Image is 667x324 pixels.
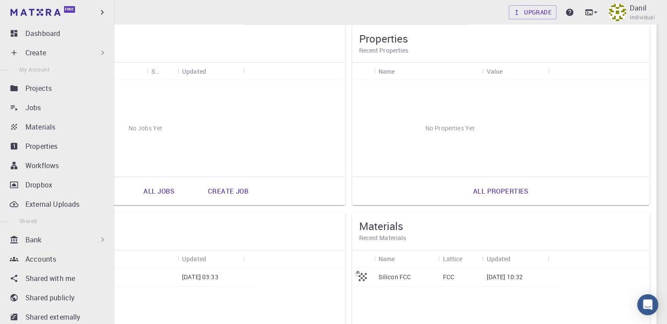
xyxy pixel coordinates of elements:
p: FCC [442,273,454,281]
div: Lattice [438,250,482,267]
p: Dropbox [25,180,52,190]
h6: Recent Workflows [54,233,338,243]
a: Create job [198,180,258,202]
p: Projects [25,83,52,94]
button: Sort [159,64,173,78]
p: Bank [25,234,42,245]
button: Sort [206,64,220,78]
div: Name [378,250,395,267]
p: Danil [630,3,646,13]
button: Sort [462,252,476,266]
a: Properties [7,137,111,155]
div: Icon [352,63,374,80]
div: Create [7,44,111,61]
a: Workflows [7,157,111,174]
p: Dashboard [25,28,60,39]
a: Dropbox [7,176,111,194]
a: Shared with me [7,270,111,287]
div: Name [69,250,178,267]
p: Shared publicly [25,292,75,303]
p: [DATE] 10:32 [486,273,523,281]
h6: Recent Jobs [54,46,338,55]
a: Projects [7,79,111,97]
a: All jobs [134,180,184,202]
div: Updated [178,63,243,80]
a: Jobs [7,99,111,116]
img: logo [11,9,61,16]
p: Accounts [25,254,56,264]
span: My Account [19,66,50,73]
p: Jobs [25,102,41,113]
div: Updated [486,250,510,267]
div: Updated [182,63,206,80]
h5: Workflows [54,219,338,233]
p: Shared with me [25,273,75,284]
p: Create [25,47,46,58]
div: Name [378,63,395,80]
div: Icon [352,250,374,267]
a: Accounts [7,250,111,268]
div: Status [151,63,159,80]
div: Name [69,63,147,80]
h6: Recent Materials [359,233,643,243]
p: Properties [25,141,58,151]
div: Bank [7,231,111,248]
div: Lattice [442,250,462,267]
a: Shared publicly [7,289,111,306]
h5: Properties [359,32,643,46]
a: Dashboard [7,25,111,42]
p: Silicon FCC [378,273,411,281]
a: All properties [464,180,538,202]
span: Підтримка [16,6,59,14]
button: Sort [395,64,409,78]
div: Updated [482,250,548,267]
span: Shared [19,217,37,224]
p: [DATE] 03:33 [182,273,218,281]
h5: Materials [359,219,643,233]
div: Name [374,63,482,80]
a: Materials [7,118,111,136]
div: Value [486,63,503,80]
a: External Uploads [7,195,111,213]
button: Sort [510,252,524,266]
p: Shared externally [25,312,81,322]
div: No Properties Yet [352,80,548,176]
span: Individual [630,13,655,22]
div: Updated [182,250,206,267]
p: External Uploads [25,199,79,209]
p: Workflows [25,160,59,171]
div: Name [374,250,439,267]
button: Sort [395,252,409,266]
p: Materials [25,122,55,132]
h5: Jobs [54,32,338,46]
button: Sort [503,64,517,78]
div: Open Intercom Messenger [637,294,658,315]
a: Upgrade [509,5,556,19]
div: Value [482,63,548,80]
div: No Jobs Yet [47,80,243,176]
div: Updated [178,250,243,267]
h6: Recent Properties [359,46,643,55]
div: Status [147,63,178,80]
img: Danil [609,4,626,21]
button: Sort [206,252,220,266]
